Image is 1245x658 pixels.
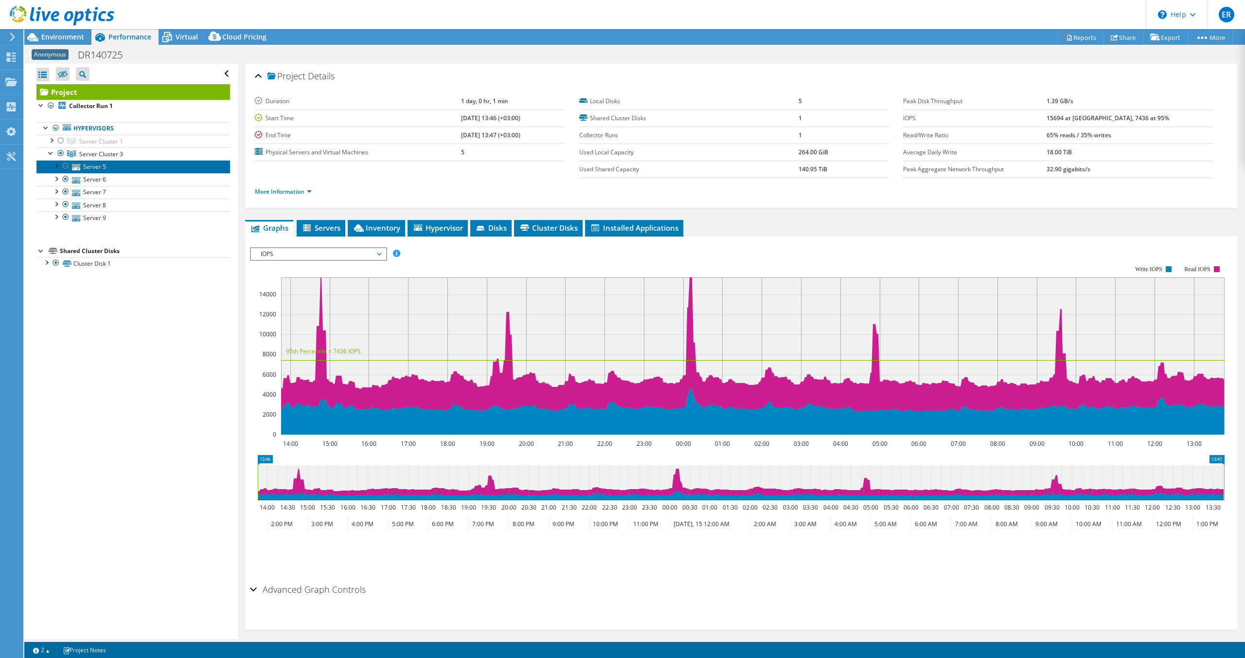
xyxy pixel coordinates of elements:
text: 18:00 [440,439,455,448]
b: Collector Run 1 [69,102,113,110]
text: 17:00 [381,503,396,512]
text: 00:00 [676,439,691,448]
span: Performance [108,32,151,41]
text: 20:00 [501,503,516,512]
text: 22:30 [602,503,617,512]
text: 19:00 [480,439,495,448]
span: Cluster Disks [519,223,578,233]
span: Environment [41,32,84,41]
label: Start Time [255,113,461,123]
a: Server 6 [36,173,230,186]
label: Local Disks [579,96,799,106]
text: 23:30 [642,503,657,512]
text: 16:30 [360,503,375,512]
h1: DR140725 [73,50,138,60]
div: Shared Cluster Disks [60,245,230,257]
text: 20:30 [521,503,536,512]
a: Share [1103,30,1143,45]
span: Installed Applications [590,223,678,233]
text: 11:00 [1105,503,1120,512]
text: 04:30 [843,503,858,512]
span: IOPS [256,248,381,260]
label: Peak Disk Throughput [903,96,1047,106]
text: 10:30 [1085,503,1100,512]
text: 14:00 [283,439,298,448]
a: Reports [1057,30,1104,45]
a: Server Cluster 3 [36,147,230,160]
text: 12000 [259,310,276,318]
text: 17:00 [401,439,416,448]
a: 2 [26,644,56,656]
text: 07:00 [944,503,959,512]
text: 01:00 [715,439,730,448]
label: End Time [255,130,461,140]
text: 6000 [263,370,276,379]
text: 04:00 [833,439,848,448]
text: 15:00 [322,439,338,448]
b: 1 day, 0 hr, 1 min [461,97,508,105]
text: 10000 [259,330,276,338]
text: 13:30 [1206,503,1221,512]
text: 2000 [263,410,276,419]
text: 03:30 [803,503,818,512]
text: 11:30 [1125,503,1140,512]
label: Used Local Capacity [579,147,799,157]
text: 23:00 [622,503,637,512]
text: Read IOPS [1185,266,1211,273]
text: 22:00 [597,439,612,448]
label: Physical Servers and Virtual Machines [255,147,461,157]
text: Write IOPS [1135,266,1162,273]
label: Read/Write Ratio [903,130,1047,140]
b: 140.95 TiB [799,165,827,173]
text: 16:00 [340,503,356,512]
span: Servers [302,223,340,233]
a: Collector Run 1 [36,100,230,112]
text: 06:00 [911,439,926,448]
text: 01:00 [702,503,717,512]
text: 21:00 [541,503,556,512]
span: Server Cluster 1 [79,137,123,146]
text: 04:00 [823,503,838,512]
a: Server 7 [36,186,230,199]
b: 5 [461,148,464,156]
text: 15:00 [300,503,315,512]
b: 15694 at [GEOGRAPHIC_DATA], 7436 at 95% [1047,114,1169,122]
label: Average Daily Write [903,147,1047,157]
text: 16:00 [361,439,376,448]
text: 08:00 [984,503,999,512]
span: Server Cluster 3 [79,150,123,158]
text: 08:00 [990,439,1005,448]
text: 13:00 [1185,503,1200,512]
text: 13:00 [1187,439,1202,448]
text: 20:00 [519,439,534,448]
b: 32.90 gigabits/s [1047,165,1090,173]
text: 02:30 [763,503,778,512]
span: Anonymous [32,49,69,60]
b: 65% reads / 35% writes [1047,131,1111,139]
text: 21:00 [558,439,573,448]
span: Project [267,72,305,81]
text: 19:30 [481,503,496,512]
text: 07:00 [951,439,966,448]
b: 1 [799,131,802,139]
text: 21:30 [562,503,577,512]
h2: Advanced Graph Controls [250,580,366,599]
text: 22:00 [582,503,597,512]
text: 05:30 [884,503,899,512]
label: Peak Aggregate Network Throughput [903,164,1047,174]
text: 02:00 [754,439,769,448]
text: 00:30 [682,503,697,512]
text: 17:30 [401,503,416,512]
span: Graphs [250,223,288,233]
text: 07:30 [964,503,979,512]
text: 4000 [263,390,276,399]
b: 18.00 TiB [1047,148,1072,156]
a: Project Notes [56,644,113,656]
a: Hypervisors [36,122,230,135]
label: Duration [255,96,461,106]
text: 95th Percentile = 7436 IOPS [286,347,361,355]
svg: \n [1158,10,1167,19]
label: Collector Runs [579,130,799,140]
span: Inventory [353,223,400,233]
text: 10:00 [1068,439,1084,448]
